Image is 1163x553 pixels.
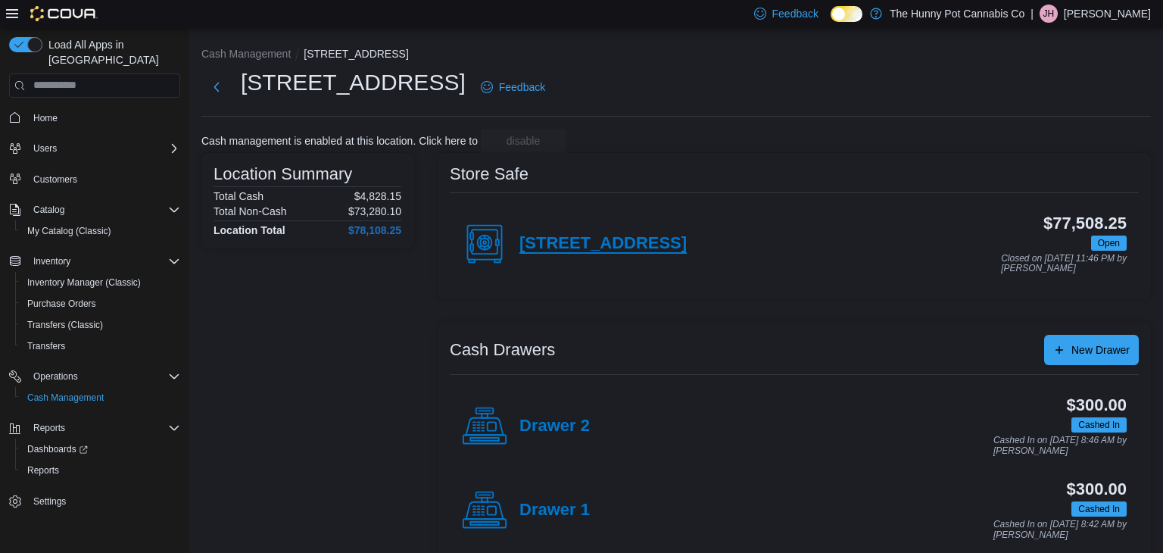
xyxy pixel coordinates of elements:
[1001,254,1127,274] p: Closed on [DATE] 11:46 PM by [PERSON_NAME]
[27,319,103,331] span: Transfers (Classic)
[214,165,352,183] h3: Location Summary
[1064,5,1151,23] p: [PERSON_NAME]
[21,295,180,313] span: Purchase Orders
[21,337,71,355] a: Transfers
[993,520,1127,540] p: Cashed In on [DATE] 8:42 AM by [PERSON_NAME]
[21,273,180,292] span: Inventory Manager (Classic)
[304,48,408,60] button: [STREET_ADDRESS]
[1040,5,1058,23] div: Jason Harrison
[21,440,94,458] a: Dashboards
[27,298,96,310] span: Purchase Orders
[890,5,1024,23] p: The Hunny Pot Cannabis Co
[348,205,401,217] p: $73,280.10
[30,6,98,21] img: Cova
[27,109,64,127] a: Home
[507,133,540,148] span: disable
[33,204,64,216] span: Catalog
[831,22,831,23] span: Dark Mode
[27,252,76,270] button: Inventory
[33,142,57,155] span: Users
[772,6,818,21] span: Feedback
[33,422,65,434] span: Reports
[21,389,180,407] span: Cash Management
[21,389,110,407] a: Cash Management
[15,387,186,408] button: Cash Management
[450,341,555,359] h3: Cash Drawers
[33,255,70,267] span: Inventory
[1067,396,1127,414] h3: $300.00
[348,224,401,236] h4: $78,108.25
[27,225,111,237] span: My Catalog (Classic)
[15,220,186,242] button: My Catalog (Classic)
[3,168,186,190] button: Customers
[214,205,287,217] h6: Total Non-Cash
[27,139,63,158] button: Users
[27,419,180,437] span: Reports
[27,252,180,270] span: Inventory
[3,490,186,512] button: Settings
[27,492,72,511] a: Settings
[1078,502,1120,516] span: Cashed In
[519,234,687,254] h4: [STREET_ADDRESS]
[21,440,180,458] span: Dashboards
[1091,236,1127,251] span: Open
[27,492,180,511] span: Settings
[27,108,180,127] span: Home
[831,6,862,22] input: Dark Mode
[27,392,104,404] span: Cash Management
[214,224,285,236] h4: Location Total
[21,337,180,355] span: Transfers
[1043,5,1055,23] span: JH
[33,495,66,508] span: Settings
[1030,5,1034,23] p: |
[475,72,551,102] a: Feedback
[21,461,180,480] span: Reports
[27,139,180,158] span: Users
[15,293,186,314] button: Purchase Orders
[3,417,186,439] button: Reports
[1098,236,1120,250] span: Open
[15,460,186,481] button: Reports
[354,190,401,202] p: $4,828.15
[450,165,528,183] h3: Store Safe
[21,316,180,334] span: Transfers (Classic)
[1071,417,1127,433] span: Cashed In
[15,439,186,460] a: Dashboards
[201,48,291,60] button: Cash Management
[27,201,70,219] button: Catalog
[33,173,77,186] span: Customers
[499,80,545,95] span: Feedback
[15,336,186,357] button: Transfers
[33,370,78,383] span: Operations
[21,273,147,292] a: Inventory Manager (Classic)
[42,37,180,67] span: Load All Apps in [GEOGRAPHIC_DATA]
[15,314,186,336] button: Transfers (Classic)
[27,367,180,386] span: Operations
[27,170,180,189] span: Customers
[214,190,263,202] h6: Total Cash
[993,436,1127,456] p: Cashed In on [DATE] 8:46 AM by [PERSON_NAME]
[27,464,59,476] span: Reports
[27,367,84,386] button: Operations
[3,107,186,129] button: Home
[1071,501,1127,517] span: Cashed In
[1044,335,1139,365] button: New Drawer
[21,295,102,313] a: Purchase Orders
[241,67,466,98] h1: [STREET_ADDRESS]
[1071,342,1130,358] span: New Drawer
[21,316,109,334] a: Transfers (Classic)
[27,276,141,289] span: Inventory Manager (Classic)
[27,201,180,219] span: Catalog
[27,443,88,455] span: Dashboards
[9,101,180,552] nav: Complex example
[33,112,58,124] span: Home
[21,461,65,480] a: Reports
[21,222,117,240] a: My Catalog (Classic)
[3,199,186,220] button: Catalog
[519,501,590,520] h4: Drawer 1
[519,417,590,436] h4: Drawer 2
[27,419,71,437] button: Reports
[3,138,186,159] button: Users
[481,129,566,153] button: disable
[1078,418,1120,432] span: Cashed In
